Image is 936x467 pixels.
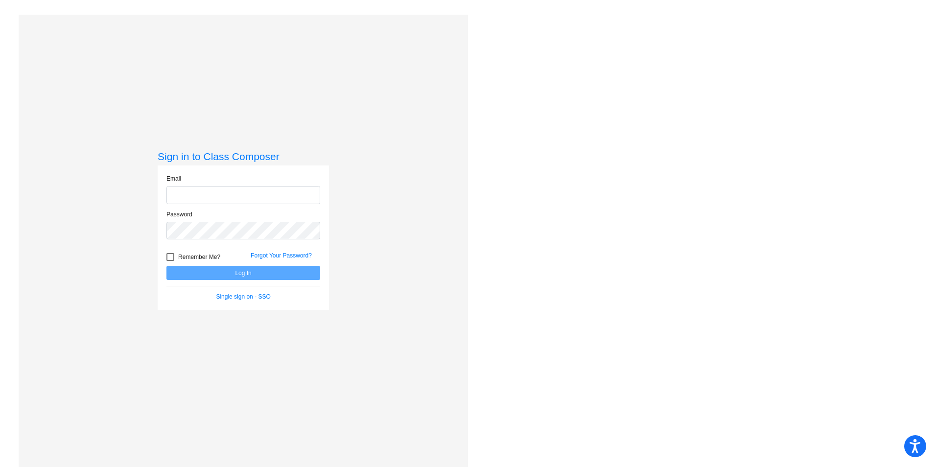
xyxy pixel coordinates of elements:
[166,266,320,280] button: Log In
[216,293,270,300] a: Single sign on - SSO
[166,174,181,183] label: Email
[158,150,329,163] h3: Sign in to Class Composer
[178,251,220,263] span: Remember Me?
[166,210,192,219] label: Password
[251,252,312,259] a: Forgot Your Password?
